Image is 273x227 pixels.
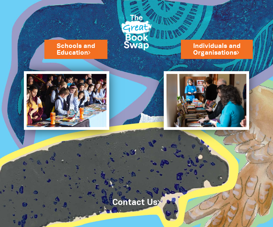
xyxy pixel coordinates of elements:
a: Contact Us [112,199,161,207]
a: Schools andEducation [57,42,95,57]
img: Individuals and Organisations [164,71,249,130]
img: Schools and Education [24,71,109,130]
img: Great Bookswap logo [118,7,155,55]
a: Individuals andOrganisations [193,42,241,57]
